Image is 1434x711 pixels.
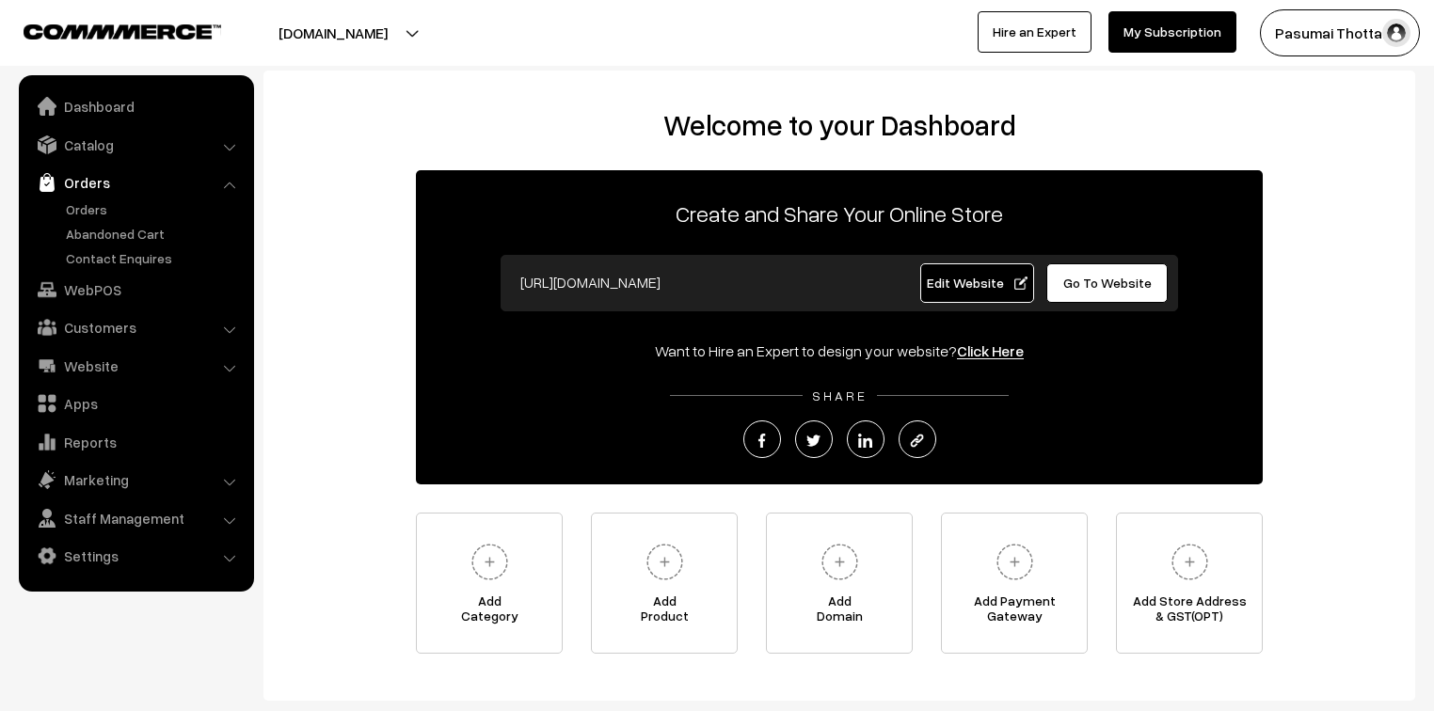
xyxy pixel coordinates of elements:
[24,24,221,39] img: COMMMERCE
[978,11,1091,53] a: Hire an Expert
[24,539,247,573] a: Settings
[24,89,247,123] a: Dashboard
[1117,593,1262,631] span: Add Store Address & GST(OPT)
[591,513,738,654] a: AddProduct
[416,513,563,654] a: AddCategory
[639,536,691,588] img: plus.svg
[766,513,913,654] a: AddDomain
[61,199,247,219] a: Orders
[213,9,454,56] button: [DOMAIN_NAME]
[24,387,247,420] a: Apps
[920,263,1035,303] a: Edit Website
[1260,9,1420,56] button: Pasumai Thotta…
[24,128,247,162] a: Catalog
[592,593,737,631] span: Add Product
[24,501,247,535] a: Staff Management
[24,463,247,497] a: Marketing
[282,108,1396,142] h2: Welcome to your Dashboard
[61,224,247,244] a: Abandoned Cart
[1063,275,1152,291] span: Go To Website
[1108,11,1236,53] a: My Subscription
[24,349,247,383] a: Website
[803,387,877,403] span: SHARE
[416,340,1263,362] div: Want to Hire an Expert to design your website?
[61,248,247,268] a: Contact Enquires
[24,166,247,199] a: Orders
[24,273,247,307] a: WebPOS
[989,536,1041,588] img: plus.svg
[417,593,562,631] span: Add Category
[767,593,912,631] span: Add Domain
[957,341,1024,360] a: Click Here
[24,19,188,41] a: COMMMERCE
[416,197,1263,230] p: Create and Share Your Online Store
[941,513,1088,654] a: Add PaymentGateway
[1382,19,1410,47] img: user
[1116,513,1263,654] a: Add Store Address& GST(OPT)
[24,310,247,344] a: Customers
[1164,536,1216,588] img: plus.svg
[1046,263,1168,303] a: Go To Website
[464,536,516,588] img: plus.svg
[927,275,1028,291] span: Edit Website
[814,536,866,588] img: plus.svg
[942,593,1087,631] span: Add Payment Gateway
[24,425,247,459] a: Reports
